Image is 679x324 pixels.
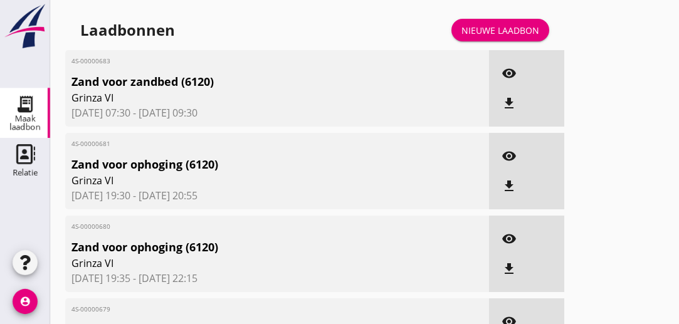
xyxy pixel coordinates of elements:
[71,173,414,188] span: Grinza VI
[502,261,517,276] i: file_download
[71,188,483,203] span: [DATE] 19:30 - [DATE] 20:55
[461,24,539,37] div: Nieuwe laadbon
[13,169,38,177] div: Relatie
[451,19,549,41] a: Nieuwe laadbon
[80,20,175,40] div: Laadbonnen
[502,231,517,246] i: visibility
[502,149,517,164] i: visibility
[71,305,414,314] span: 4S-00000679
[502,96,517,111] i: file_download
[502,66,517,81] i: visibility
[502,179,517,194] i: file_download
[71,139,414,149] span: 4S-00000681
[71,56,414,66] span: 4S-00000683
[71,256,414,271] span: Grinza VI
[3,3,48,50] img: logo-small.a267ee39.svg
[71,156,414,173] span: Zand voor ophoging (6120)
[71,73,414,90] span: Zand voor zandbed (6120)
[71,105,483,120] span: [DATE] 07:30 - [DATE] 09:30
[71,90,414,105] span: Grinza VI
[71,239,414,256] span: Zand voor ophoging (6120)
[71,271,483,286] span: [DATE] 19:35 - [DATE] 22:15
[13,289,38,314] i: account_circle
[71,222,414,231] span: 4S-00000680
